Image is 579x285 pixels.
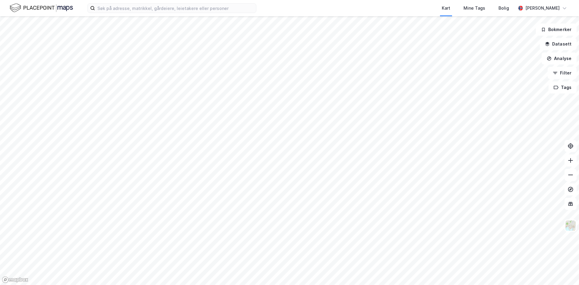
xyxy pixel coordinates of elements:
[536,24,577,36] button: Bokmerker
[464,5,485,12] div: Mine Tags
[542,52,577,65] button: Analyse
[498,5,509,12] div: Bolig
[540,38,577,50] button: Datasett
[95,4,256,13] input: Søk på adresse, matrikkel, gårdeiere, leietakere eller personer
[548,67,577,79] button: Filter
[525,5,560,12] div: [PERSON_NAME]
[549,256,579,285] iframe: Chat Widget
[549,81,577,93] button: Tags
[442,5,450,12] div: Kart
[565,220,576,231] img: Z
[10,3,73,13] img: logo.f888ab2527a4732fd821a326f86c7f29.svg
[2,276,28,283] a: Mapbox homepage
